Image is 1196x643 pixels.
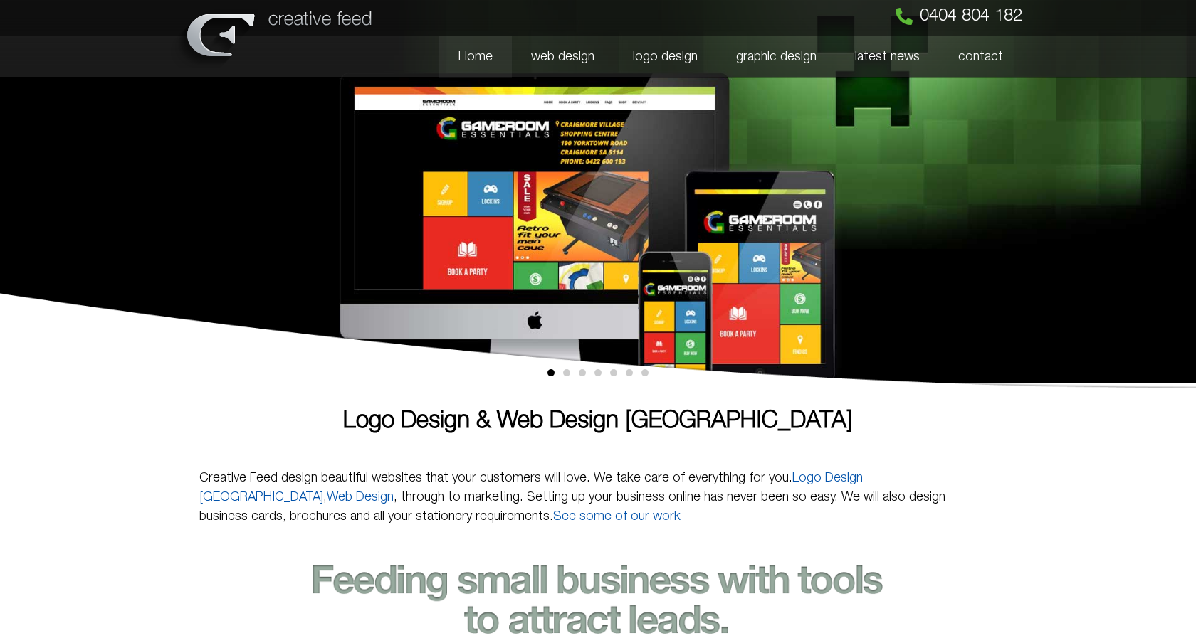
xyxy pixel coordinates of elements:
h1: Logo Design & Web Design [GEOGRAPHIC_DATA] [199,410,997,433]
a: logo design [614,36,717,78]
a: web design [512,36,614,78]
a: Home [439,36,512,78]
span: Go to slide 1 [547,369,555,376]
a: Web Design [327,491,394,503]
nav: Menu [384,36,1022,78]
span: Go to slide 5 [610,369,617,376]
a: contact [939,36,1022,78]
span: Go to slide 7 [641,369,649,376]
a: See some of our work [553,511,681,522]
p: Creative Feed design beautiful websites that your customers will love. We take care of everything... [199,469,997,526]
a: latest news [836,36,939,78]
span: Go to slide 4 [594,369,602,376]
span: Go to slide 6 [626,369,633,376]
span: Go to slide 3 [579,369,586,376]
span: Go to slide 2 [563,369,570,376]
a: graphic design [717,36,836,78]
a: 0404 804 182 [896,8,1022,25]
span: 0404 804 182 [920,8,1022,25]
